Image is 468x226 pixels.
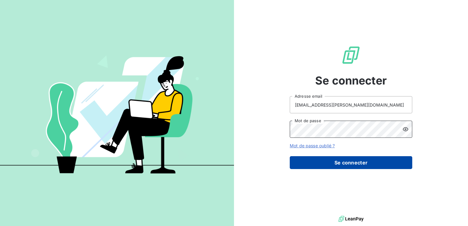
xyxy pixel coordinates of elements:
button: Se connecter [290,156,412,169]
img: Logo LeanPay [341,45,361,65]
a: Mot de passe oublié ? [290,143,335,148]
span: Se connecter [315,72,387,89]
img: logo [338,214,364,224]
input: placeholder [290,96,412,113]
